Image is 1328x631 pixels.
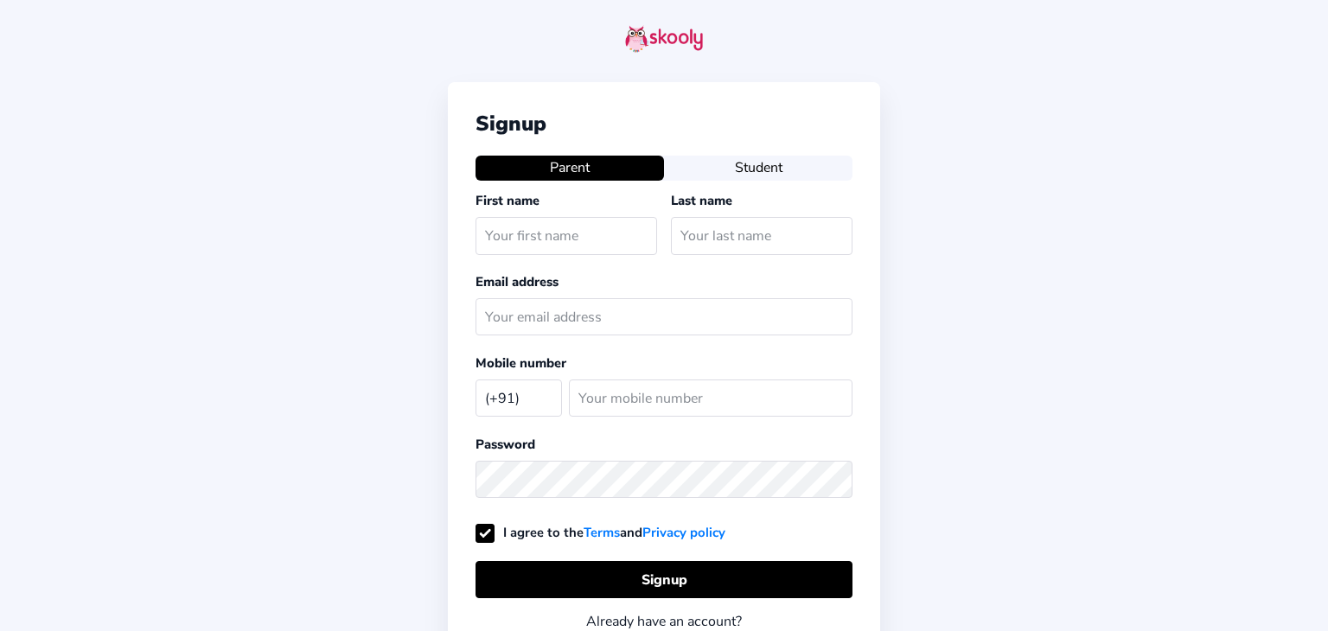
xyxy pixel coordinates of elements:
[476,156,664,180] button: Parent
[827,470,845,488] ion-icon: eye outline
[671,217,852,254] input: Your last name
[476,436,535,453] label: Password
[448,31,467,50] button: arrow back outline
[476,354,566,372] label: Mobile number
[642,524,725,541] a: Privacy policy
[625,25,703,53] img: skooly-logo.png
[476,273,559,290] label: Email address
[827,470,852,488] button: eye outlineeye off outline
[476,561,852,598] button: Signup
[664,156,852,180] button: Student
[476,110,852,137] div: Signup
[584,524,620,541] a: Terms
[476,298,852,335] input: Your email address
[476,192,539,209] label: First name
[476,524,725,541] label: I agree to the and
[671,192,732,209] label: Last name
[476,612,852,631] div: Already have an account?
[476,217,657,254] input: Your first name
[569,379,852,417] input: Your mobile number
